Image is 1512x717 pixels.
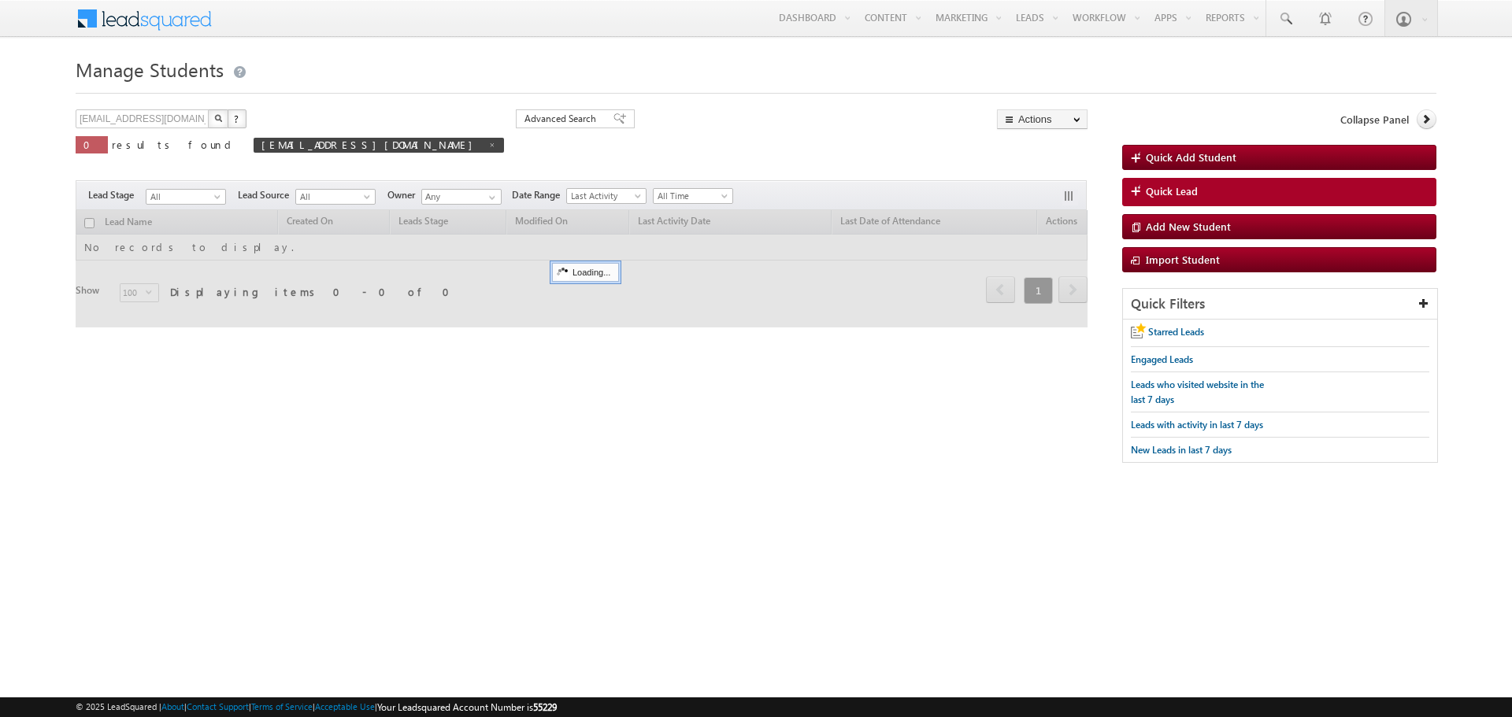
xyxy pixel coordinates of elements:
span: Add New Student [1146,220,1231,233]
span: ? [234,112,241,125]
span: Date Range [512,188,566,202]
span: 55229 [533,701,557,713]
span: Quick Lead [1146,184,1198,198]
span: Engaged Leads [1131,353,1193,365]
a: Quick Lead [1122,178,1436,206]
a: All Time [653,188,733,204]
a: About [161,701,184,711]
span: Advanced Search [524,112,601,126]
a: Terms of Service [251,701,313,711]
span: Last Activity [567,189,642,203]
a: Contact Support [187,701,249,711]
div: Quick Filters [1123,289,1437,320]
span: Manage Students [76,57,224,82]
span: All [146,190,221,204]
img: Search [214,114,222,122]
button: ? [228,109,246,128]
a: Show All Items [480,190,500,205]
a: All [295,189,376,205]
span: Import Student [1146,253,1220,266]
span: Lead Stage [88,188,146,202]
span: Your Leadsquared Account Number is [377,701,557,713]
div: Loading... [552,263,619,282]
span: Quick Add Student [1146,150,1236,164]
input: Type to Search [421,189,502,205]
span: All Time [654,189,728,203]
span: Owner [387,188,421,202]
span: Leads who visited website in the last 7 days [1131,379,1264,405]
span: [EMAIL_ADDRESS][DOMAIN_NAME] [261,138,480,151]
span: Collapse Panel [1340,113,1409,127]
a: All [146,189,226,205]
span: results found [112,138,237,151]
span: Starred Leads [1148,326,1204,338]
span: Lead Source [238,188,295,202]
span: New Leads in last 7 days [1131,444,1232,456]
span: © 2025 LeadSquared | | | | | [76,700,557,715]
span: 0 [83,138,100,151]
a: Acceptable Use [315,701,375,711]
span: All [296,190,371,204]
a: Last Activity [566,188,647,204]
button: Actions [997,109,1088,129]
span: Leads with activity in last 7 days [1131,419,1263,431]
